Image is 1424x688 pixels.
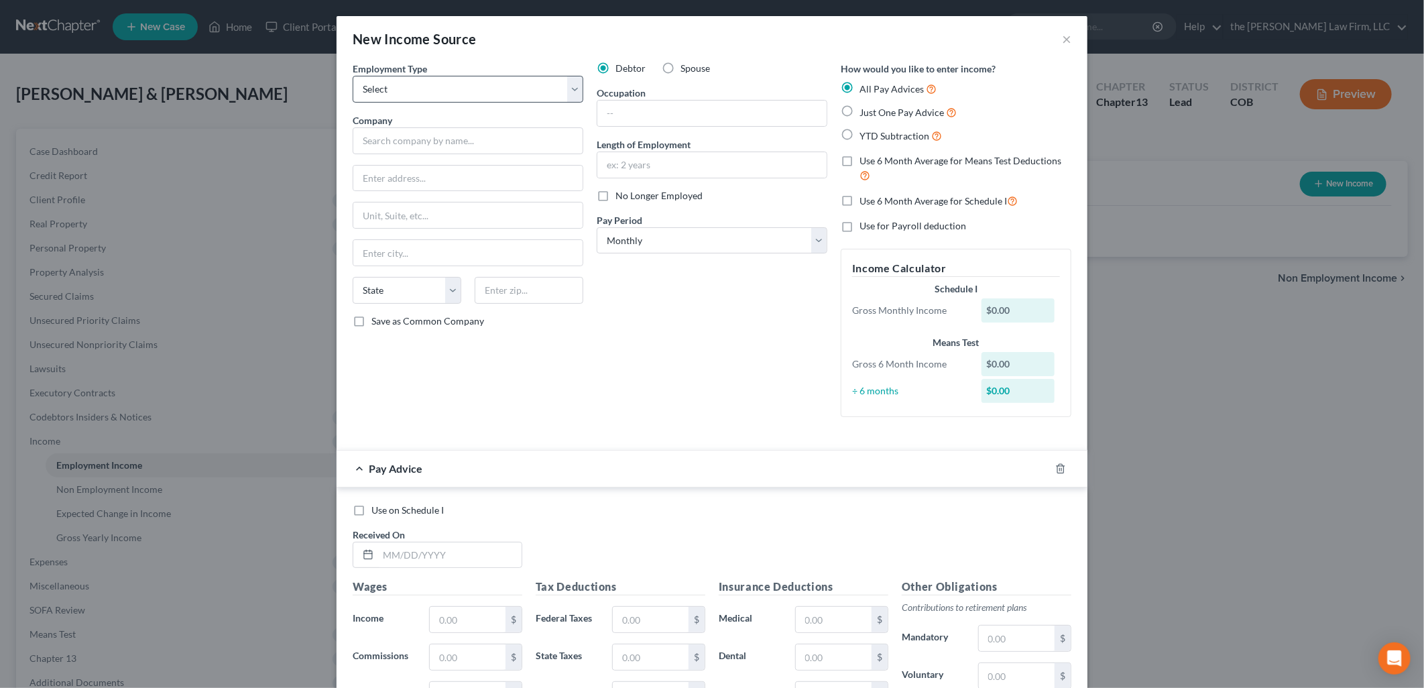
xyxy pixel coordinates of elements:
[353,579,522,595] h5: Wages
[613,644,689,670] input: 0.00
[506,607,522,632] div: $
[353,115,392,126] span: Company
[689,607,705,632] div: $
[859,107,944,118] span: Just One Pay Advice
[859,220,966,231] span: Use for Payroll deduction
[353,166,583,191] input: Enter address...
[371,504,444,516] span: Use on Schedule I
[902,579,1071,595] h5: Other Obligations
[430,644,506,670] input: 0.00
[430,607,506,632] input: 0.00
[353,127,583,154] input: Search company by name...
[597,215,642,226] span: Pay Period
[979,626,1055,651] input: 0.00
[597,86,646,100] label: Occupation
[982,352,1055,376] div: $0.00
[615,62,646,74] span: Debtor
[346,644,422,671] label: Commissions
[852,282,1060,296] div: Schedule I
[475,277,583,304] input: Enter zip...
[859,130,929,141] span: YTD Subtraction
[506,644,522,670] div: $
[1378,642,1411,675] div: Open Intercom Messenger
[378,542,522,568] input: MM/DD/YYYY
[369,462,422,475] span: Pay Advice
[796,644,872,670] input: 0.00
[712,606,788,633] label: Medical
[597,152,827,178] input: ex: 2 years
[852,336,1060,349] div: Means Test
[872,607,888,632] div: $
[353,30,477,48] div: New Income Source
[536,579,705,595] h5: Tax Deductions
[859,195,1007,207] span: Use 6 Month Average for Schedule I
[859,155,1061,166] span: Use 6 Month Average for Means Test Deductions
[353,203,583,228] input: Unit, Suite, etc...
[845,384,975,398] div: ÷ 6 months
[597,137,691,152] label: Length of Employment
[597,101,827,126] input: --
[615,190,703,201] span: No Longer Employed
[796,607,872,632] input: 0.00
[845,304,975,317] div: Gross Monthly Income
[902,601,1071,614] p: Contributions to retirement plans
[353,240,583,266] input: Enter city...
[353,529,405,540] span: Received On
[689,644,705,670] div: $
[1062,31,1071,47] button: ×
[841,62,996,76] label: How would you like to enter income?
[353,612,383,624] span: Income
[712,644,788,671] label: Dental
[719,579,888,595] h5: Insurance Deductions
[529,606,605,633] label: Federal Taxes
[529,644,605,671] label: State Taxes
[982,298,1055,323] div: $0.00
[895,625,971,652] label: Mandatory
[852,260,1060,277] h5: Income Calculator
[859,83,924,95] span: All Pay Advices
[680,62,710,74] span: Spouse
[845,357,975,371] div: Gross 6 Month Income
[982,379,1055,403] div: $0.00
[371,315,484,327] span: Save as Common Company
[353,63,427,74] span: Employment Type
[872,644,888,670] div: $
[1055,626,1071,651] div: $
[613,607,689,632] input: 0.00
